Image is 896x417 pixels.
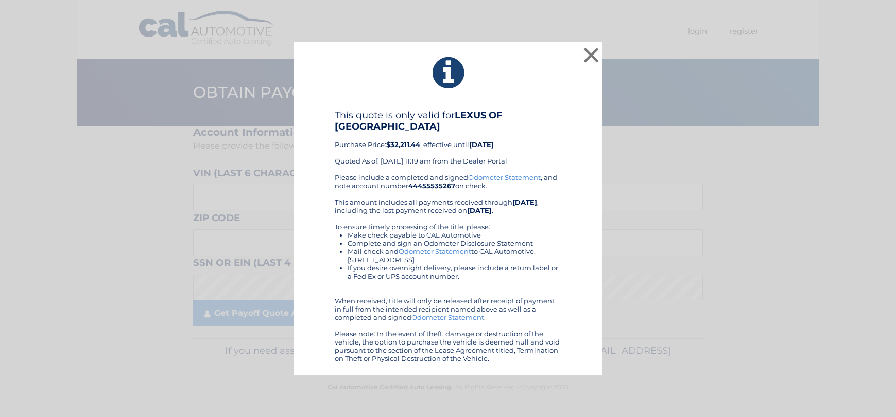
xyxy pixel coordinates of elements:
[468,173,541,182] a: Odometer Statement
[411,313,484,321] a: Odometer Statement
[408,182,455,190] b: 44455535267
[335,110,561,132] h4: This quote is only valid for
[469,140,494,149] b: [DATE]
[335,110,503,132] b: LEXUS OF [GEOGRAPHIC_DATA]
[581,45,601,65] button: ×
[512,198,537,206] b: [DATE]
[399,247,471,256] a: Odometer Statement
[348,239,561,247] li: Complete and sign an Odometer Disclosure Statement
[348,264,561,280] li: If you desire overnight delivery, please include a return label or a Fed Ex or UPS account number.
[335,110,561,173] div: Purchase Price: , effective until Quoted As of: [DATE] 11:19 am from the Dealer Portal
[348,231,561,239] li: Make check payable to CAL Automotive
[335,173,561,362] div: Please include a completed and signed , and note account number on check. This amount includes al...
[386,140,420,149] b: $32,211.44
[348,247,561,264] li: Mail check and to CAL Automotive, [STREET_ADDRESS]
[467,206,492,214] b: [DATE]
